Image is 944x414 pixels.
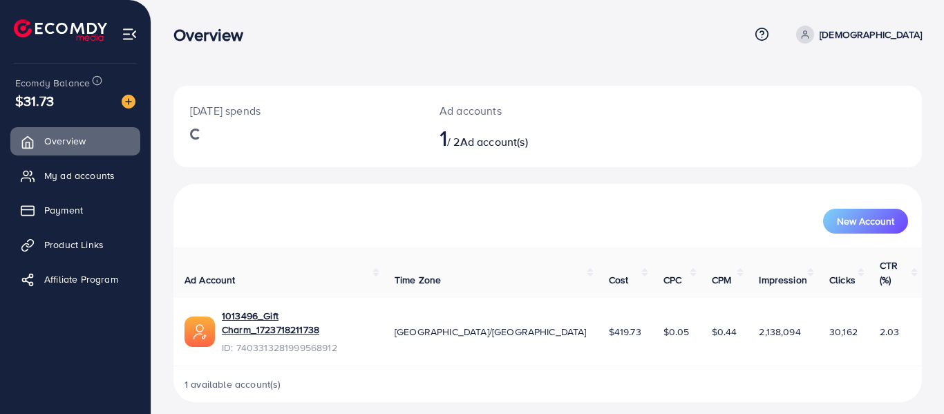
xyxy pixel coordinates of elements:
a: My ad accounts [10,162,140,189]
img: menu [122,26,138,42]
p: [DATE] spends [190,102,406,119]
span: Payment [44,203,83,217]
span: 1 available account(s) [185,377,281,391]
a: Payment [10,196,140,224]
span: Cost [609,273,629,287]
span: Ecomdy Balance [15,76,90,90]
a: Product Links [10,231,140,258]
span: 2,138,094 [759,325,800,339]
span: My ad accounts [44,169,115,182]
a: Overview [10,127,140,155]
h2: / 2 [440,124,594,151]
img: image [122,95,135,109]
a: [DEMOGRAPHIC_DATA] [791,26,922,44]
span: Clicks [829,273,856,287]
span: Overview [44,134,86,148]
span: Affiliate Program [44,272,118,286]
span: ID: 7403313281999568912 [222,341,372,355]
span: [GEOGRAPHIC_DATA]/[GEOGRAPHIC_DATA] [395,325,587,339]
span: CTR (%) [880,258,898,286]
img: logo [14,19,107,41]
a: Affiliate Program [10,265,140,293]
span: $31.73 [15,91,54,111]
span: 1 [440,122,447,153]
span: Time Zone [395,273,441,287]
span: $0.05 [663,325,690,339]
span: Impression [759,273,807,287]
span: $419.73 [609,325,641,339]
span: CPM [712,273,731,287]
span: $0.44 [712,325,737,339]
img: ic-ads-acc.e4c84228.svg [185,317,215,347]
span: 2.03 [880,325,900,339]
span: CPC [663,273,681,287]
span: Ad Account [185,273,236,287]
span: Ad account(s) [460,134,528,149]
button: New Account [823,209,908,234]
p: Ad accounts [440,102,594,119]
span: New Account [837,216,894,226]
span: Product Links [44,238,104,252]
p: [DEMOGRAPHIC_DATA] [820,26,922,43]
span: 30,162 [829,325,858,339]
h3: Overview [173,25,254,45]
a: 1013496_Gift Charm_1723718211738 [222,309,372,337]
